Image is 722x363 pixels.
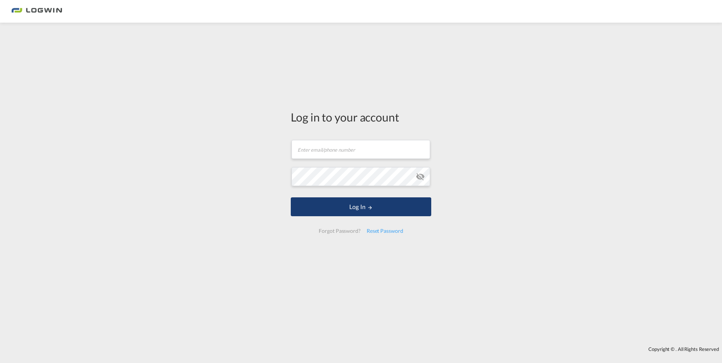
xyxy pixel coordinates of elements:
div: Reset Password [364,224,406,238]
img: bc73a0e0d8c111efacd525e4c8ad7d32.png [11,3,62,20]
div: Log in to your account [291,109,431,125]
md-icon: icon-eye-off [416,172,425,181]
input: Enter email/phone number [292,140,430,159]
button: LOGIN [291,197,431,216]
div: Forgot Password? [316,224,363,238]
